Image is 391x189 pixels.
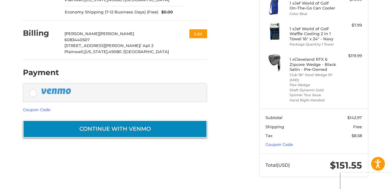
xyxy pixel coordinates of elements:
li: Color Blue [290,11,336,16]
img: PayPal icon [41,87,72,95]
span: [STREET_ADDRESS][PERSON_NAME] [64,43,140,48]
span: $142.97 [347,115,362,120]
h2: Payment [23,68,59,77]
span: 6083440507 [64,37,90,42]
a: Coupon Code [265,142,293,147]
button: Edit [189,29,207,38]
span: Free [353,124,362,129]
h4: 1 x Cleveland RTX 6 Zipcore Wedge - Black Satin - Pre-Owned [290,57,336,72]
span: Subtotal [265,115,283,120]
div: $119.99 [338,53,362,59]
span: [GEOGRAPHIC_DATA] [124,49,169,54]
span: $0.00 [158,9,173,15]
a: Coupon Code [23,107,50,112]
h4: 1 x Jef World of Golf Waffle Cooling 2 in 1 Towel 16" x 24" - Navy [290,26,336,41]
span: [PERSON_NAME] [64,31,99,36]
span: Total (USD) [265,162,290,168]
span: Plainwell, [64,49,84,54]
li: Package Quantity 1 Towel [290,42,336,47]
span: [PERSON_NAME] [99,31,134,36]
span: Shipping [265,124,284,129]
div: $7.99 [338,22,362,28]
span: [US_STATE], [84,49,108,54]
span: / Apt 2 [140,43,153,48]
li: Shaft Dynamic Gold Spinner Tour Issue [290,88,336,98]
h4: 1 x Jef World of Golf On-The-Go Can Cooler [290,1,336,11]
span: $8.58 [352,133,362,138]
li: Flex Wedge [290,82,336,88]
span: Economy Shipping (7-12 Business Days) (Free) [65,9,158,15]
button: Continue with Venmo [23,120,207,138]
li: Club 56° Sand Wedge 10° (MID) [290,72,336,82]
li: Hand Right-Handed [290,98,336,103]
h2: Billing [23,28,59,38]
span: 49080 / [108,49,124,54]
iframe: Google Customer Reviews [341,173,391,189]
span: Tax [265,133,272,138]
span: $151.55 [330,160,362,171]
